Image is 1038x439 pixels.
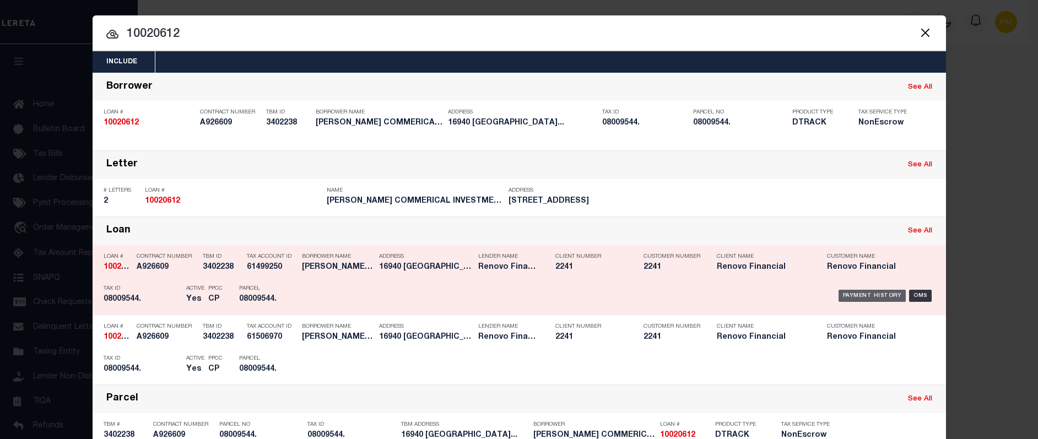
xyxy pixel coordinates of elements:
h5: 2 [104,197,139,206]
p: Loan # [104,323,131,330]
strong: 10020612 [104,263,139,271]
p: Address [509,187,685,194]
h5: 10020612 [145,197,321,206]
p: Tax ID [104,355,181,362]
div: Loan [106,225,131,237]
p: Client Number [555,323,627,330]
h5: 16940 LOG CABIN STREET HIGHLAND... [379,333,473,342]
p: Parcel [239,355,289,362]
div: Letter [106,159,138,171]
a: See All [908,227,932,235]
p: TBM Address [401,421,528,428]
h5: 61499250 [247,263,296,272]
h5: DTRACK [792,118,842,128]
p: Customer Number [644,253,700,260]
h5: A926609 [137,333,197,342]
p: Parcel No [693,109,787,116]
p: Parcel No [219,421,302,428]
p: Contract Number [153,421,214,428]
h5: 10020612 [104,263,131,272]
p: Customer Number [644,323,700,330]
a: See All [908,84,932,91]
h5: 16940 LOG CABIN STREET HIGHLAND... [448,118,597,128]
p: Address [379,323,473,330]
h5: 08009544. [239,365,289,374]
h5: 16940 LOG CABIN STREET HIGHLAND... [379,263,473,272]
div: OMS [909,290,932,302]
h5: 3402238 [203,263,241,272]
a: See All [908,161,932,169]
h5: 3005 LITTLE WOOD LANE [509,197,685,206]
p: Tax Service Type [781,421,831,428]
h5: LLOYD COMMERICAL INVESTMENTS LLC [327,197,503,206]
p: Customer Name [827,323,921,330]
p: Tax ID [307,421,396,428]
p: Loan # [660,421,710,428]
h5: Renovo Financial [478,333,539,342]
h5: 08009544. [693,118,787,128]
p: Contract Number [137,323,197,330]
p: Tax ID [104,285,181,292]
p: Active [186,355,204,362]
h5: Renovo Financial [478,263,539,272]
p: Loan # [104,109,194,116]
h5: Renovo Financial [827,333,921,342]
h5: 61506970 [247,333,296,342]
strong: 10020612 [660,431,695,439]
h5: 08009544. [104,295,181,304]
h5: 08009544. [602,118,688,128]
p: Contract Number [137,253,197,260]
h5: Renovo Financial [827,263,921,272]
h5: 3402238 [266,118,310,128]
h5: CP [208,365,223,374]
p: Loan # [145,187,321,194]
h5: LLOYD COMMERICAL INVESTMENTS LLC [316,118,442,128]
p: Product Type [792,109,842,116]
h5: 08009544. [104,365,181,374]
h5: 08009544. [239,295,289,304]
p: PPCC [208,355,223,362]
h5: A926609 [200,118,261,128]
h5: NonEscrow [858,118,913,128]
button: Close [918,25,933,40]
input: Start typing... [93,25,946,44]
p: Loan # [104,253,131,260]
p: Client Number [555,253,627,260]
a: See All [908,395,932,403]
p: Client Name [717,323,810,330]
div: Payment History [839,290,906,302]
h5: 2241 [644,263,699,272]
p: Contract Number [200,109,261,116]
p: Borrower Name [302,323,374,330]
p: Tax Account ID [247,253,296,260]
p: Address [379,253,473,260]
strong: 10020612 [104,333,139,341]
p: Tax Service Type [858,109,913,116]
p: TBM ID [203,323,241,330]
h5: LLOYD COMMERICAL INVESTMENTS LLC [302,263,374,272]
p: Borrower [533,421,655,428]
h5: Yes [186,365,203,374]
p: Product Type [715,421,765,428]
h5: 3402238 [203,333,241,342]
div: Borrower [106,81,153,94]
h5: 2241 [555,333,627,342]
p: Tax ID [602,109,688,116]
p: TBM ID [266,109,310,116]
h5: Renovo Financial [717,333,810,342]
h5: 2241 [555,263,627,272]
p: Lender Name [478,323,539,330]
h5: 10020612 [104,333,131,342]
h5: 10020612 [104,118,194,128]
h5: Yes [186,295,203,304]
h5: Renovo Financial [717,263,810,272]
strong: 10020612 [145,197,180,205]
p: Parcel [239,285,289,292]
strong: 10020612 [104,119,139,127]
h5: CP [208,295,223,304]
p: # Letters [104,187,139,194]
div: Parcel [106,393,138,405]
p: Tax Account ID [247,323,296,330]
p: TBM ID [203,253,241,260]
p: PPCC [208,285,223,292]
